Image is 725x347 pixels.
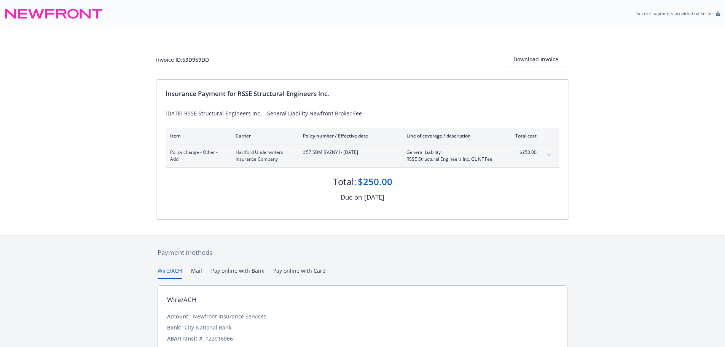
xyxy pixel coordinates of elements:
div: Newfront Insurance Services [193,312,266,320]
div: Due on [341,192,362,202]
div: Wire/ACH [167,295,197,305]
p: Secure payments provided by Stripe [636,10,713,17]
span: Hartford Underwriters Insurance Company [236,149,291,163]
span: #57 SBM BV2NY1 - [DATE] [303,149,394,156]
span: General Liability [406,149,496,156]
div: Item [170,133,223,139]
div: Account: [167,312,190,320]
div: [DATE] RSSE Structural Engineers Inc. - General Liability Newfront Broker Fee [166,109,559,117]
span: $250.00 [508,149,537,156]
div: [DATE] [364,192,384,202]
div: Policy number / Effective date [303,133,394,139]
div: City National Bank [185,323,231,331]
button: Pay online with Card [273,267,326,279]
button: Mail [191,267,202,279]
button: expand content [543,149,555,161]
div: Policy change - Other - AddHartford Underwriters Insurance Company#57 SBM BV2NY1- [DATE]General L... [166,144,559,167]
div: Line of coverage / description [406,133,496,139]
div: Invoice ID: 53D959DD [156,56,209,64]
span: RSSE Structural Engineers Inc. GL NF Fee [406,156,496,163]
div: ABA/Transit # [167,334,202,342]
div: Carrier [236,133,291,139]
div: Insurance Payment for RSSE Structural Engineers Inc. [166,89,559,99]
div: Total: [333,175,356,188]
button: Wire/ACH [158,267,182,279]
div: 122016066 [206,334,233,342]
div: Total cost [508,133,537,139]
div: $250.00 [358,175,392,188]
div: Payment methods [158,248,567,257]
button: Download Invoice [502,52,569,67]
span: Policy change - Other - Add [170,149,223,163]
span: General LiabilityRSSE Structural Engineers Inc. GL NF Fee [406,149,496,163]
button: Pay online with Bank [211,267,264,279]
div: Bank: [167,323,182,331]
